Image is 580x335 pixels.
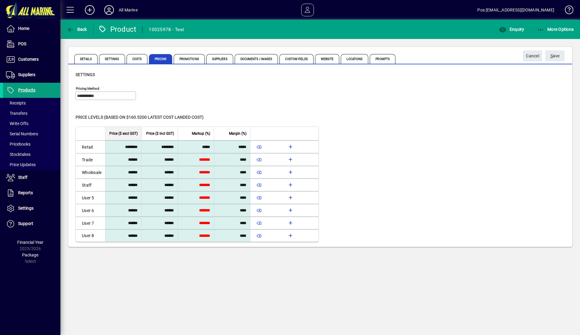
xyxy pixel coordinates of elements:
[545,50,565,61] button: Save
[3,129,60,139] a: Serial Numbers
[65,24,89,35] button: Back
[18,88,35,92] span: Products
[80,5,99,15] button: Add
[526,51,539,61] span: Cancel
[74,54,98,64] span: Details
[279,54,313,64] span: Custom Fields
[76,191,105,204] td: User 5
[6,162,36,167] span: Price Updates
[6,131,38,136] span: Serial Numbers
[229,130,246,137] span: Margin (%)
[536,24,575,35] button: More Options
[76,140,105,153] td: Retail
[537,27,574,32] span: More Options
[18,221,33,226] span: Support
[235,54,278,64] span: Documents / Images
[315,54,340,64] span: Website
[76,217,105,229] td: User 7
[127,54,148,64] span: Costs
[149,54,172,64] span: Pricing
[3,67,60,82] a: Suppliers
[22,253,38,257] span: Package
[76,204,105,217] td: User 6
[6,101,26,105] span: Receipts
[3,21,60,36] a: Home
[18,206,34,211] span: Settings
[3,159,60,170] a: Price Updates
[18,41,26,46] span: POS
[192,130,210,137] span: Markup (%)
[76,86,99,91] mat-label: Pricing method
[499,27,524,32] span: Enquiry
[3,118,60,129] a: Write Offs
[3,201,60,216] a: Settings
[119,5,138,15] div: All Marine
[523,50,542,61] button: Cancel
[149,25,184,34] div: 10025978 - Test
[17,240,43,245] span: Financial Year
[18,72,35,77] span: Suppliers
[3,139,60,149] a: Pricebooks
[3,149,60,159] a: Stocktakes
[550,51,560,61] span: ave
[3,108,60,118] a: Transfers
[477,5,554,15] div: Pos [EMAIL_ADDRESS][DOMAIN_NAME]
[99,5,119,15] button: Profile
[18,26,29,31] span: Home
[98,24,137,34] div: Product
[76,115,204,120] span: Price levels (based on $160.5200 Latest cost landed cost)
[60,24,94,35] app-page-header-button: Back
[174,54,205,64] span: Promotions
[6,121,28,126] span: Write Offs
[138,93,184,99] div: Product is not part of a group
[370,54,395,64] span: Prompts
[550,53,553,58] span: S
[99,54,125,64] span: Settings
[76,153,105,166] td: Trade
[76,179,105,191] td: Staff
[3,98,60,108] a: Receipts
[3,52,60,67] a: Customers
[146,130,174,137] span: Price ($ incl GST)
[18,57,39,62] span: Customers
[67,27,87,32] span: Back
[560,1,572,21] a: Knowledge Base
[498,24,526,35] button: Enquiry
[109,130,138,137] span: Price ($ excl GST)
[18,175,27,180] span: Staff
[341,54,368,64] span: Locations
[6,142,31,147] span: Pricebooks
[18,190,33,195] span: Reports
[76,72,95,77] span: Settings
[76,166,105,179] td: Wholesale
[3,170,60,185] a: Staff
[6,111,27,116] span: Transfers
[82,130,90,137] span: Level
[6,152,31,157] span: Stocktakes
[3,216,60,231] a: Support
[76,229,105,242] td: User 8
[3,37,60,52] a: POS
[206,54,233,64] span: Suppliers
[3,185,60,201] a: Reports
